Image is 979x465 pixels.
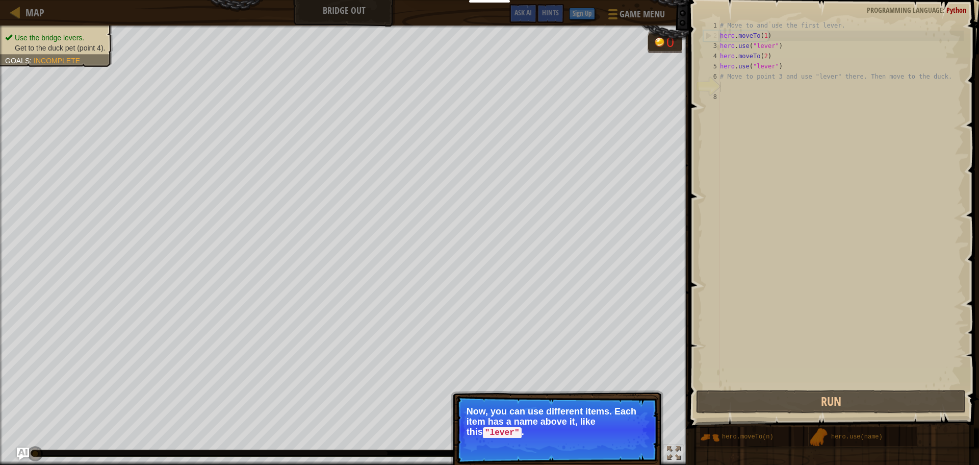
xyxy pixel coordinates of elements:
[15,44,105,52] span: Get to the duck pet (point 4).
[946,5,966,15] span: Python
[30,57,34,65] span: :
[703,92,720,102] div: 8
[514,8,532,17] span: Ask AI
[666,36,677,50] div: 0
[703,20,720,31] div: 1
[703,71,720,82] div: 6
[20,6,44,19] a: Map
[569,8,595,20] button: Sign Up
[831,433,883,440] span: hero.use(name)
[15,34,84,42] span: Use the bridge levers.
[509,4,537,23] button: Ask AI
[867,5,943,15] span: Programming language
[703,51,720,61] div: 4
[809,428,829,447] img: portrait.png
[722,433,774,440] span: hero.moveTo(n)
[483,427,522,438] code: "lever"
[467,406,648,438] p: Now, you can use different items. Each item has a name above it, like this .
[703,41,720,51] div: 3
[34,57,80,65] span: Incomplete
[620,8,665,21] span: Game Menu
[704,31,720,41] div: 2
[5,33,105,43] li: Use the bridge levers.
[696,390,966,413] button: Run
[17,448,29,460] button: Ask AI
[943,5,946,15] span: :
[600,4,671,28] button: Game Menu
[703,61,720,71] div: 5
[648,32,682,53] div: Team 'humans' has 0 gold.
[25,6,44,19] span: Map
[703,82,720,92] div: 7
[700,428,719,447] img: portrait.png
[5,57,30,65] span: Goals
[542,8,559,17] span: Hints
[5,43,105,53] li: Get to the duck pet (point 4).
